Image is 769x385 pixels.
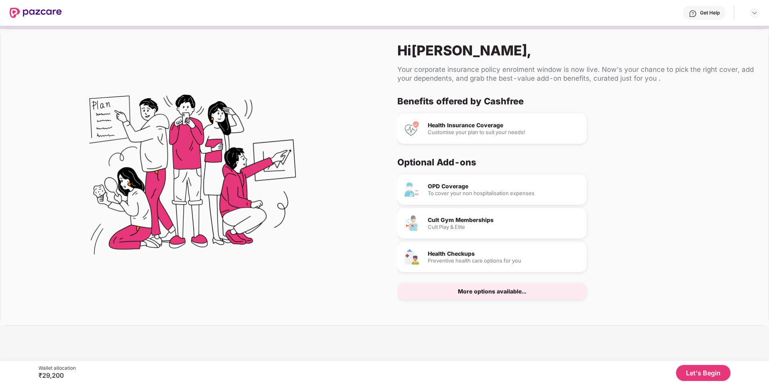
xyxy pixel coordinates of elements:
div: Hi [PERSON_NAME] , [397,42,756,59]
img: OPD Coverage [404,181,420,198]
div: Health Insurance Coverage [428,122,580,128]
div: Preventive health care options for you [428,258,580,263]
img: svg+xml;base64,PHN2ZyBpZD0iSGVscC0zMngzMiIgeG1sbnM9Imh0dHA6Ly93d3cudzMub3JnLzIwMDAvc3ZnIiB3aWR0aD... [689,10,697,18]
div: To cover your non hospitalisation expenses [428,191,580,196]
div: Get Help [700,10,720,16]
img: New Pazcare Logo [10,8,62,18]
div: More options available... [458,289,526,294]
img: Flex Benefits Illustration [89,74,296,281]
img: Cult Gym Memberships [404,215,420,231]
div: ₹29,200 [38,371,76,379]
div: Wallet allocation [38,365,76,371]
div: Cult Gym Memberships [428,217,580,223]
button: Let's Begin [676,365,731,381]
div: OPD Coverage [428,183,580,189]
img: svg+xml;base64,PHN2ZyBpZD0iRHJvcGRvd24tMzJ4MzIiIHhtbG5zPSJodHRwOi8vd3d3LnczLm9yZy8yMDAwL3N2ZyIgd2... [751,10,758,16]
div: Benefits offered by Cashfree [397,96,749,107]
div: Cult Play & Elite [428,224,580,230]
div: Customise your plan to suit your needs! [428,130,580,135]
div: Your corporate insurance policy enrolment window is now live. Now's your chance to pick the right... [397,65,756,83]
div: Optional Add-ons [397,157,749,168]
img: Health Insurance Coverage [404,120,420,136]
img: Health Checkups [404,249,420,265]
div: Health Checkups [428,251,580,257]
